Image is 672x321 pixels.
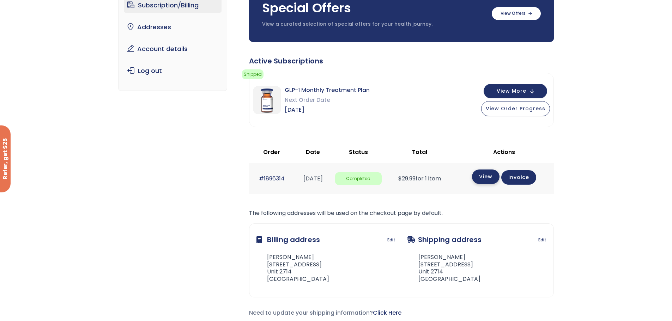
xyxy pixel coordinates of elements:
[412,148,427,156] span: Total
[538,235,546,245] a: Edit
[398,174,402,183] span: $
[256,254,329,283] address: [PERSON_NAME] [STREET_ADDRESS] Unit 2714 [GEOGRAPHIC_DATA]
[407,231,482,248] h3: Shipping address
[407,254,480,283] address: [PERSON_NAME] [STREET_ADDRESS] Unit 2714 [GEOGRAPHIC_DATA]
[306,148,320,156] span: Date
[493,148,515,156] span: Actions
[335,172,382,185] span: Completed
[497,89,526,93] span: View More
[124,20,222,35] a: Addresses
[256,231,320,248] h3: Billing address
[303,174,323,183] time: [DATE]
[124,42,222,56] a: Account details
[398,174,416,183] span: 29.99
[263,148,280,156] span: Order
[124,63,222,78] a: Log out
[349,148,368,156] span: Status
[472,169,500,184] a: View
[373,309,401,317] a: Click Here
[501,170,536,185] a: Invoice
[249,309,401,317] span: Need to update your shipping information?
[249,208,554,218] p: The following addresses will be used on the checkout page by default.
[259,174,285,183] a: #1896314
[285,95,370,105] span: Next Order Date
[387,235,395,245] a: Edit
[385,163,455,194] td: for 1 item
[285,105,370,115] span: [DATE]
[249,56,554,66] div: Active Subscriptions
[285,85,370,95] span: GLP-1 Monthly Treatment Plan
[242,69,264,79] span: Shipped
[481,101,550,116] button: View Order Progress
[486,105,545,112] span: View Order Progress
[484,84,547,98] button: View More
[262,21,485,28] p: View a curated selection of special offers for your health journey.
